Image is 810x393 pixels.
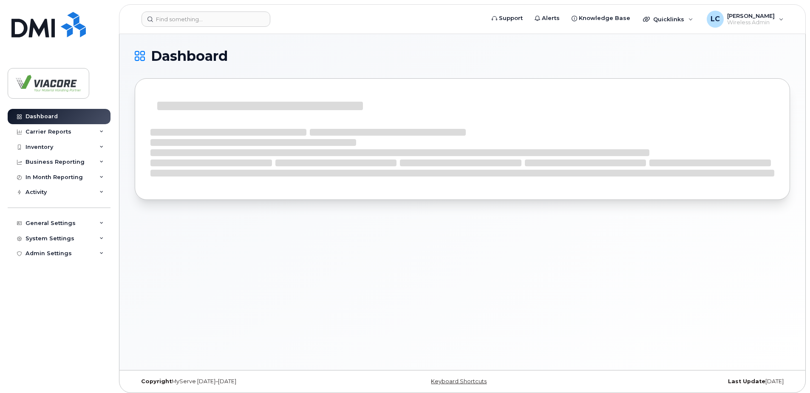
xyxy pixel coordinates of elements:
div: MyServe [DATE]–[DATE] [135,378,353,385]
strong: Last Update [728,378,765,384]
span: Dashboard [151,50,228,63]
div: [DATE] [572,378,790,385]
a: Keyboard Shortcuts [431,378,487,384]
strong: Copyright [141,378,172,384]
